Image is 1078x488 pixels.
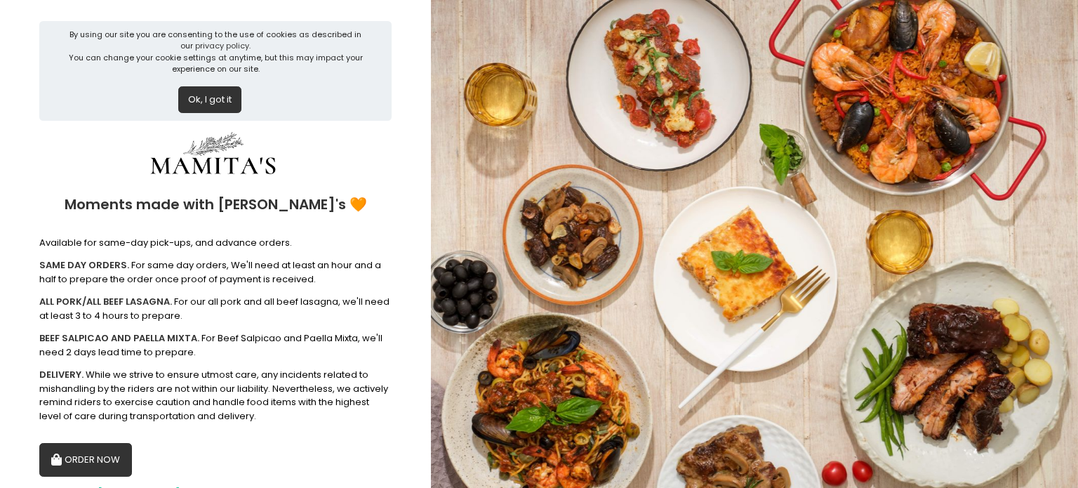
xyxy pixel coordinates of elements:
img: Mamitas PH [108,130,319,183]
a: privacy policy. [195,40,251,51]
div: By using our site you are consenting to the use of cookies as described in our You can change you... [63,29,368,75]
b: BEEF SALPICAO AND PAELLA MIXTA. [39,331,199,345]
div: For our all pork and all beef lasagna, we'll need at least 3 to 4 hours to prepare. [39,295,392,322]
b: ALL PORK/ALL BEEF LASAGNA. [39,295,172,308]
div: While we strive to ensure utmost care, any incidents related to mishandling by the riders are not... [39,368,392,423]
div: For Beef Salpicao and Paella Mixta, we'll need 2 days lead time to prepare. [39,331,392,359]
button: Ok, I got it [178,86,241,113]
div: Available for same-day pick-ups, and advance orders. [39,236,392,250]
div: For same day orders, We'll need at least an hour and a half to prepare the order once proof of pa... [39,258,392,286]
div: Moments made with [PERSON_NAME]'s 🧡 [39,183,392,227]
b: DELIVERY. [39,368,84,381]
b: SAME DAY ORDERS. [39,258,129,272]
button: ORDER NOW [39,443,132,477]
